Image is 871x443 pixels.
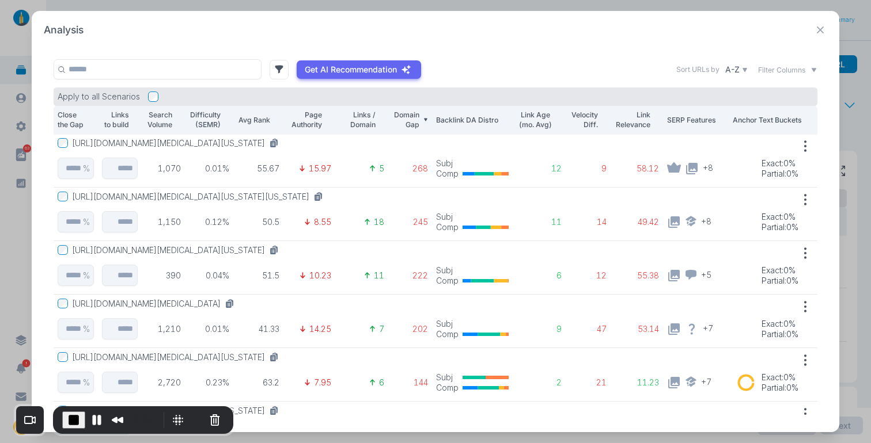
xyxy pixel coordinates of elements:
p: 2 [518,377,562,388]
p: Comp [436,169,459,179]
p: Exact : 0% [762,265,798,276]
p: Avg Rank [237,115,270,125]
p: Comp [436,329,459,339]
span: + 8 [701,215,711,226]
p: 1,150 [146,217,181,227]
button: A-Z [724,63,750,77]
p: Subj [436,265,459,276]
p: Difficulty (SEMR) [189,110,221,130]
span: + 8 [703,162,713,173]
p: 144 [392,377,428,388]
p: Exact : 0% [762,372,798,383]
p: 21 [570,377,607,388]
p: Subj [436,372,459,383]
p: 18 [374,217,384,227]
p: 6 [518,270,562,281]
button: [URL][DOMAIN_NAME][MEDICAL_DATA][US_STATE] [72,406,283,416]
p: 202 [392,324,428,334]
button: [URL][DOMAIN_NAME][MEDICAL_DATA][US_STATE] [72,245,283,255]
p: % [83,217,90,227]
p: 14.25 [309,324,331,334]
label: Sort URLs by [676,64,719,75]
p: 222 [392,270,428,281]
p: 11 [518,217,562,227]
button: [URL][DOMAIN_NAME][MEDICAL_DATA] [72,299,239,309]
p: 55.67 [237,163,279,174]
p: 1,070 [146,163,181,174]
p: 12 [570,270,607,281]
p: 49.42 [615,217,660,227]
p: Comp [436,383,459,393]
p: Apply to all Scenarios [58,91,140,102]
p: Exact : 0% [762,319,798,329]
p: Subj [436,158,459,169]
span: Filter Columns [758,65,805,75]
p: % [83,163,90,174]
button: [URL][DOMAIN_NAME][MEDICAL_DATA][US_STATE][US_STATE] [72,192,328,202]
p: 63.2 [237,377,279,388]
p: Exact : 0% [762,158,798,169]
p: 11.23 [615,377,660,388]
p: 41.33 [237,324,279,334]
p: % [83,377,90,388]
p: 9 [570,163,607,174]
p: 0.12% [189,217,230,227]
p: 0.23% [189,377,230,388]
span: + 7 [701,376,711,387]
p: A-Z [725,64,740,75]
p: Backlink DA Distro [436,115,510,125]
p: 50.5 [237,217,279,227]
p: 51.5 [237,270,279,281]
p: Links to build [102,110,129,130]
p: 10.23 [309,270,331,281]
p: Exact : 0% [762,212,798,222]
h2: Analysis [44,23,84,37]
p: Subj [436,319,459,329]
p: Domain Gap [392,110,419,130]
p: 6 [379,377,384,388]
p: 14 [570,217,607,227]
p: Comp [436,276,459,286]
p: Partial : 0% [762,276,798,286]
span: + 5 [701,269,711,280]
p: 5 [379,163,384,174]
p: 1,210 [146,324,181,334]
p: Partial : 0% [762,169,798,179]
p: Partial : 0% [762,329,798,339]
p: Links / Domain [339,110,376,130]
p: 0.01% [189,163,230,174]
p: Velocity Diff. [570,110,598,130]
p: Anchor Text Buckets [733,115,813,125]
p: Partial : 0% [762,222,798,232]
p: 58.12 [615,163,660,174]
p: 8.55 [314,217,331,227]
p: 47 [570,324,607,334]
p: 390 [146,270,181,281]
p: Subj [436,212,459,222]
p: 7 [379,324,384,334]
p: % [83,324,90,334]
p: 9 [518,324,562,334]
p: 7.95 [314,377,331,388]
p: Search Volume [146,110,172,130]
p: 11 [374,270,384,281]
p: Get AI Recommendation [305,64,397,75]
p: 0.01% [189,324,230,334]
button: Get AI Recommendation [297,60,421,79]
button: [URL][DOMAIN_NAME][MEDICAL_DATA][US_STATE] [72,352,283,362]
p: Close the Gap [58,110,85,130]
button: Filter Columns [758,65,817,75]
p: Page Authority [287,110,322,130]
span: + 7 [703,322,713,333]
p: Link Relevance [615,110,650,130]
p: Link Age (mo. Avg) [518,110,552,130]
p: 12 [518,163,562,174]
p: SERP Features [667,115,724,125]
p: 0.04% [189,270,230,281]
p: Partial : 0% [762,383,798,393]
p: Comp [436,222,459,232]
p: 55.38 [615,270,660,281]
p: 245 [392,217,428,227]
p: % [83,270,90,281]
p: 2,720 [146,377,181,388]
